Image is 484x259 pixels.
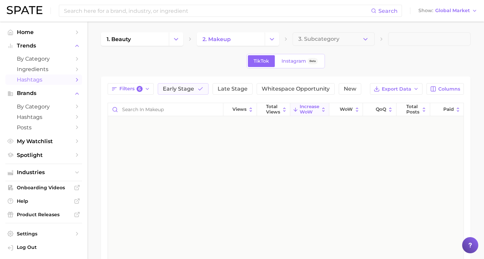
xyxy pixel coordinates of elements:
span: Industries [17,169,71,175]
span: Total Posts [406,104,420,115]
button: Export Data [370,83,422,95]
button: Filters6 [108,83,154,95]
span: Views [232,107,247,112]
button: QoQ [363,103,397,116]
button: WoW [329,103,363,116]
a: by Category [5,101,82,112]
button: Industries [5,167,82,177]
span: Show [418,9,433,12]
button: Increase WoW [290,103,329,116]
button: Brands [5,88,82,98]
span: Instagram [282,58,306,64]
span: Help [17,198,71,204]
span: Spotlight [17,152,71,158]
span: Hashtags [17,76,71,83]
span: Brands [17,90,71,96]
span: 2. makeup [202,36,231,42]
a: Log out. Currently logged in with e-mail emilydy@benefitcosmetics.com. [5,242,82,254]
span: Early Stage [163,86,194,92]
a: Posts [5,122,82,133]
span: QoQ [376,107,386,112]
span: Columns [438,86,460,92]
button: Trends [5,41,82,51]
span: WoW [340,107,353,112]
span: 3. Subcategory [298,36,339,42]
button: Change Category [169,32,183,46]
span: Whitespace Opportunity [262,86,330,92]
img: SPATE [7,6,42,14]
span: Log Out [17,244,77,250]
span: Home [17,29,71,35]
span: Hashtags [17,114,71,120]
span: 1. beauty [107,36,131,42]
span: Beta [309,58,316,64]
span: Posts [17,124,71,131]
a: Hashtags [5,112,82,122]
button: 3. Subcategory [293,32,375,46]
a: InstagramBeta [276,55,324,67]
button: Paid [430,103,463,116]
span: Paid [443,107,454,112]
span: New [344,86,356,92]
a: Home [5,27,82,37]
span: My Watchlist [17,138,71,144]
input: Search here for a brand, industry, or ingredient [63,5,371,17]
span: Ingredients [17,66,71,72]
span: Settings [17,231,71,237]
span: Filters [119,86,143,92]
button: ShowGlobal Market [417,6,479,15]
span: by Category [17,56,71,62]
a: Onboarding Videos [5,183,82,193]
a: Product Releases [5,209,82,220]
span: Product Releases [17,212,71,218]
span: Export Data [382,86,411,92]
a: Settings [5,229,82,239]
a: by Category [5,54,82,64]
button: Columns [426,83,464,95]
a: Hashtags [5,74,82,85]
span: by Category [17,103,71,110]
a: Help [5,196,82,206]
span: Search [378,8,398,14]
button: Views [223,103,257,116]
span: Increase WoW [300,104,319,115]
a: 2. makeup [197,32,265,46]
button: Total Posts [397,103,430,116]
input: Search in makeup [108,103,223,116]
span: Onboarding Videos [17,185,71,191]
span: Trends [17,43,71,49]
span: TikTok [254,58,269,64]
span: Total Views [266,104,280,115]
span: Global Market [435,9,470,12]
a: 1. beauty [101,32,169,46]
span: Late Stage [218,86,248,92]
a: Spotlight [5,150,82,160]
a: My Watchlist [5,136,82,147]
span: 6 [137,86,143,92]
button: Total Views [257,103,291,116]
a: Ingredients [5,64,82,74]
button: Change Category [265,32,279,46]
a: TikTok [248,55,275,67]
